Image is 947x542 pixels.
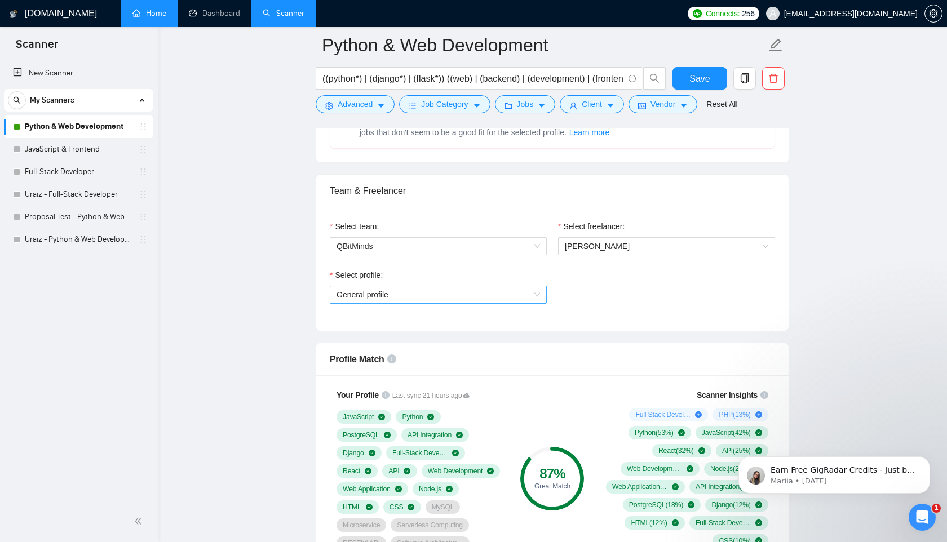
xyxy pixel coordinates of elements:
span: PostgreSQL [343,430,379,439]
span: check-circle [456,432,463,438]
li: New Scanner [4,62,153,85]
iframe: Intercom notifications message [722,433,947,512]
span: Web Application [343,485,391,494]
span: MySQL [432,503,454,512]
span: delete [763,73,784,83]
span: Node.js [419,485,441,494]
span: double-left [134,516,145,527]
button: settingAdvancedcaret-down [316,95,395,113]
button: folderJobscaret-down [495,95,556,113]
span: Save [689,72,710,86]
span: caret-down [377,101,385,110]
span: HTML [343,503,361,512]
input: Search Freelance Jobs... [322,72,623,86]
span: Full-Stack Development [392,448,448,457]
span: Web Application ( 19 %) [612,482,667,491]
a: Uraiz - Full-Stack Developer [25,183,132,206]
span: 1 [932,504,941,513]
span: holder [139,167,148,176]
span: My Scanners [30,89,74,112]
button: copy [733,67,756,90]
span: info-circle [629,75,636,82]
span: check-circle [672,519,679,526]
label: Select team: [330,220,379,233]
div: Team & Freelancer [330,175,775,207]
span: Web Development [428,467,483,476]
span: caret-down [538,101,546,110]
span: Python ( 53 %) [635,428,674,437]
span: API Integration [408,430,452,439]
span: plus-circle [695,411,702,418]
span: Extends Sardor AI by learning from your feedback and automatically qualifying jobs. The expected ... [360,104,633,137]
span: CSS [390,503,404,512]
span: caret-down [473,101,481,110]
span: check-circle [687,465,693,472]
span: Web Development ( 25 %) [627,464,682,473]
a: setting [924,9,942,18]
span: PHP ( 13 %) [719,410,750,419]
span: Job Category [421,98,468,110]
span: Your Profile [337,390,379,399]
span: Jobs [517,98,534,110]
span: copy [734,73,755,83]
span: check-circle [698,447,705,454]
span: Full-Stack Development ( 12 %) [696,518,751,527]
span: Scanner Insights [697,391,758,399]
span: Vendor [650,98,675,110]
button: barsJob Categorycaret-down [399,95,490,113]
span: Learn more [569,126,610,139]
span: check-circle [678,429,685,436]
span: Python [402,412,423,421]
span: user [569,101,577,110]
span: HTML ( 12 %) [631,518,667,527]
span: check-circle [384,432,391,438]
span: Django [343,448,364,457]
button: search [8,91,26,109]
img: upwork-logo.png [693,9,702,18]
span: Select profile: [335,269,383,281]
span: check-circle [487,468,494,474]
span: Node.js ( 22 %) [710,464,751,473]
span: holder [139,235,148,244]
span: check-circle [452,450,459,456]
span: Profile Match [330,354,384,364]
span: edit [768,38,783,52]
a: JavaScript & Frontend [25,138,132,161]
span: check-circle [404,468,410,474]
button: idcardVendorcaret-down [629,95,697,113]
span: check-circle [755,519,762,526]
span: General profile [337,286,540,303]
span: Scanner [7,36,67,60]
span: search [644,73,665,83]
span: check-circle [672,483,679,490]
span: Microservice [343,521,380,530]
span: folder [505,101,512,110]
label: Select freelancer: [558,220,625,233]
span: search [8,96,25,104]
span: 256 [742,7,754,20]
input: Scanner name... [322,31,766,59]
span: React ( 32 %) [658,446,694,455]
button: Save [672,67,727,90]
iframe: Intercom live chat [909,504,936,531]
span: [PERSON_NAME] [565,242,630,251]
a: searchScanner [263,8,304,18]
span: check-circle [369,450,375,456]
span: Serverless Computing [397,521,463,530]
span: check-circle [365,468,371,474]
span: check-circle [378,414,385,420]
span: holder [139,212,148,221]
span: JavaScript ( 42 %) [702,428,751,437]
span: idcard [638,101,646,110]
div: 87 % [520,467,584,481]
span: holder [139,122,148,131]
span: React [343,467,360,476]
span: check-circle [446,486,453,492]
span: Advanced [338,98,373,110]
a: dashboardDashboard [189,8,240,18]
a: Reset All [706,98,737,110]
span: info-circle [760,391,768,399]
